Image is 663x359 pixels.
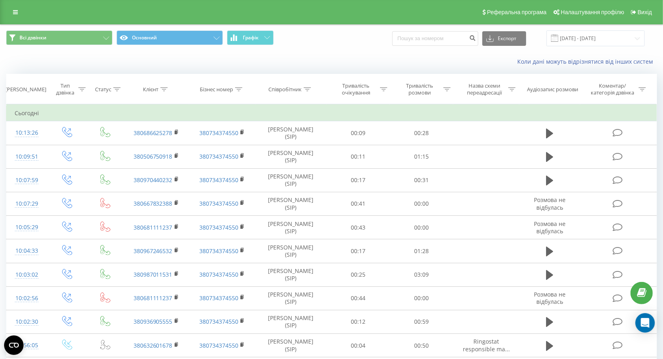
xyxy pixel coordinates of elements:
span: Розмова не відбулась [534,290,566,305]
div: Тип дзвінка [54,82,76,96]
td: 00:17 [326,239,390,263]
a: 380734374550 [199,271,238,278]
div: 10:04:33 [15,243,39,259]
a: 380734374550 [199,224,238,231]
a: 380681111237 [134,294,173,302]
div: 10:03:02 [15,267,39,283]
td: 00:44 [326,286,390,310]
a: 380734374550 [199,129,238,137]
div: 09:56:05 [15,338,39,353]
td: 00:00 [390,192,453,215]
div: Тривалість розмови [398,82,441,96]
a: 380970440232 [134,176,173,184]
td: 00:11 [326,145,390,168]
input: Пошук за номером [392,31,478,46]
span: Всі дзвінки [19,34,46,41]
button: Основний [117,30,223,45]
td: 00:41 [326,192,390,215]
td: 00:04 [326,334,390,357]
td: 01:15 [390,145,453,168]
span: Вихід [638,9,652,15]
div: 10:13:26 [15,125,39,141]
td: [PERSON_NAME] (SIP) [255,334,326,357]
td: 00:17 [326,168,390,192]
a: Коли дані можуть відрізнятися вiд інших систем [517,58,657,65]
a: 380686625278 [134,129,173,137]
td: 00:31 [390,168,453,192]
td: 00:00 [390,216,453,239]
a: 380667832388 [134,200,173,207]
td: 00:59 [390,310,453,333]
td: [PERSON_NAME] (SIP) [255,192,326,215]
span: Розмова не відбулась [534,220,566,235]
td: [PERSON_NAME] (SIP) [255,310,326,333]
div: [PERSON_NAME] [5,86,46,93]
a: 380734374550 [199,176,238,184]
td: Сьогодні [6,105,657,121]
a: 380734374550 [199,247,238,255]
td: [PERSON_NAME] (SIP) [255,145,326,168]
div: Статус [95,86,111,93]
a: 380936905555 [134,318,173,325]
div: Назва схеми переадресації [463,82,506,96]
div: Open Intercom Messenger [635,313,655,333]
a: 380967246532 [134,247,173,255]
button: Експорт [482,31,526,46]
div: 10:05:29 [15,219,39,235]
td: 03:09 [390,263,453,286]
a: 380681111237 [134,224,173,231]
button: Open CMP widget [4,335,24,355]
a: 380734374550 [199,200,238,207]
td: [PERSON_NAME] (SIP) [255,263,326,286]
a: 380632601678 [134,342,173,349]
a: 380734374550 [199,318,238,325]
a: 380506750918 [134,153,173,160]
td: [PERSON_NAME] (SIP) [255,168,326,192]
td: 00:12 [326,310,390,333]
button: Всі дзвінки [6,30,112,45]
div: Тривалість очікування [335,82,378,96]
td: 00:00 [390,286,453,310]
span: Налаштування профілю [561,9,624,15]
a: 380734374550 [199,342,238,349]
td: [PERSON_NAME] (SIP) [255,286,326,310]
td: 00:28 [390,121,453,145]
div: Аудіозапис розмови [527,86,578,93]
div: Клієнт [143,86,158,93]
div: 10:02:30 [15,314,39,330]
span: Графік [243,35,259,41]
td: [PERSON_NAME] (SIP) [255,239,326,263]
span: Ringostat responsible ma... [463,338,510,353]
button: Графік [227,30,274,45]
td: 01:28 [390,239,453,263]
td: 00:09 [326,121,390,145]
td: 00:50 [390,334,453,357]
span: Розмова не відбулась [534,196,566,211]
div: Коментар/категорія дзвінка [589,82,637,96]
td: [PERSON_NAME] (SIP) [255,121,326,145]
a: 380734374550 [199,153,238,160]
a: 380734374550 [199,294,238,302]
div: 10:07:59 [15,172,39,188]
div: Бізнес номер [200,86,233,93]
div: 10:02:56 [15,290,39,306]
div: 10:09:51 [15,149,39,165]
td: 00:43 [326,216,390,239]
a: 380987011531 [134,271,173,278]
td: [PERSON_NAME] (SIP) [255,216,326,239]
td: 00:25 [326,263,390,286]
div: Співробітник [268,86,302,93]
span: Реферальна програма [487,9,547,15]
div: 10:07:29 [15,196,39,212]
